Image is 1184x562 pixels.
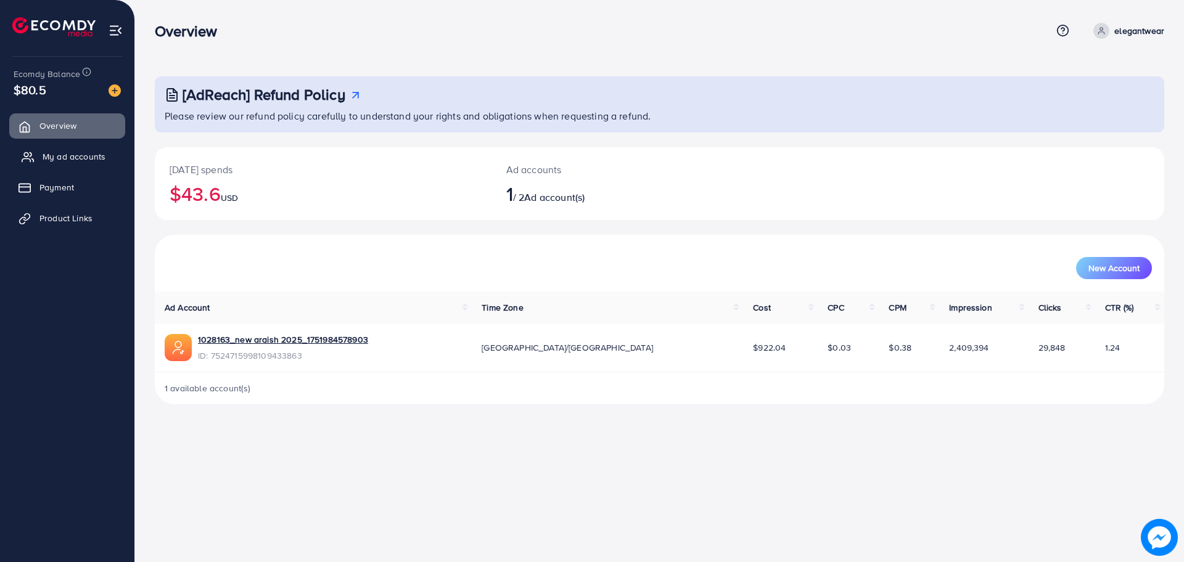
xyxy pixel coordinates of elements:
[39,181,74,193] span: Payment
[1105,301,1134,314] span: CTR (%)
[524,190,585,204] span: Ad account(s)
[753,301,771,314] span: Cost
[155,22,227,40] h3: Overview
[198,333,368,346] a: 1028163_new araish 2025_1751984578903
[109,23,123,38] img: menu
[165,382,251,394] span: 1 available account(s)
[43,150,105,163] span: My ad accounts
[198,349,368,362] span: ID: 7524715998109433863
[506,162,729,177] p: Ad accounts
[1088,264,1140,272] span: New Account
[1088,23,1164,39] a: elegantwear
[170,162,477,177] p: [DATE] spends
[9,206,125,230] a: Product Links
[9,175,125,200] a: Payment
[949,341,989,354] span: 2,409,394
[39,120,76,132] span: Overview
[889,301,906,314] span: CPM
[1076,257,1152,279] button: New Account
[9,113,125,138] a: Overview
[39,212,92,224] span: Product Links
[165,301,210,314] span: Ad Account
[889,341,911,354] span: $0.38
[170,182,477,205] h2: $43.6
[221,192,238,204] span: USD
[506,182,729,205] h2: / 2
[165,334,192,361] img: ic-ads-acc.e4c84228.svg
[1038,301,1062,314] span: Clicks
[482,301,523,314] span: Time Zone
[109,84,121,97] img: image
[14,81,46,99] span: $80.5
[1141,519,1178,556] img: image
[482,341,653,354] span: [GEOGRAPHIC_DATA]/[GEOGRAPHIC_DATA]
[949,301,992,314] span: Impression
[1114,23,1164,38] p: elegantwear
[14,68,80,80] span: Ecomdy Balance
[183,86,345,104] h3: [AdReach] Refund Policy
[12,17,96,36] img: logo
[1105,341,1120,354] span: 1.24
[828,341,851,354] span: $0.03
[828,301,844,314] span: CPC
[9,144,125,169] a: My ad accounts
[1038,341,1066,354] span: 29,848
[753,341,786,354] span: $922.04
[165,108,1157,123] p: Please review our refund policy carefully to understand your rights and obligations when requesti...
[506,179,513,208] span: 1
